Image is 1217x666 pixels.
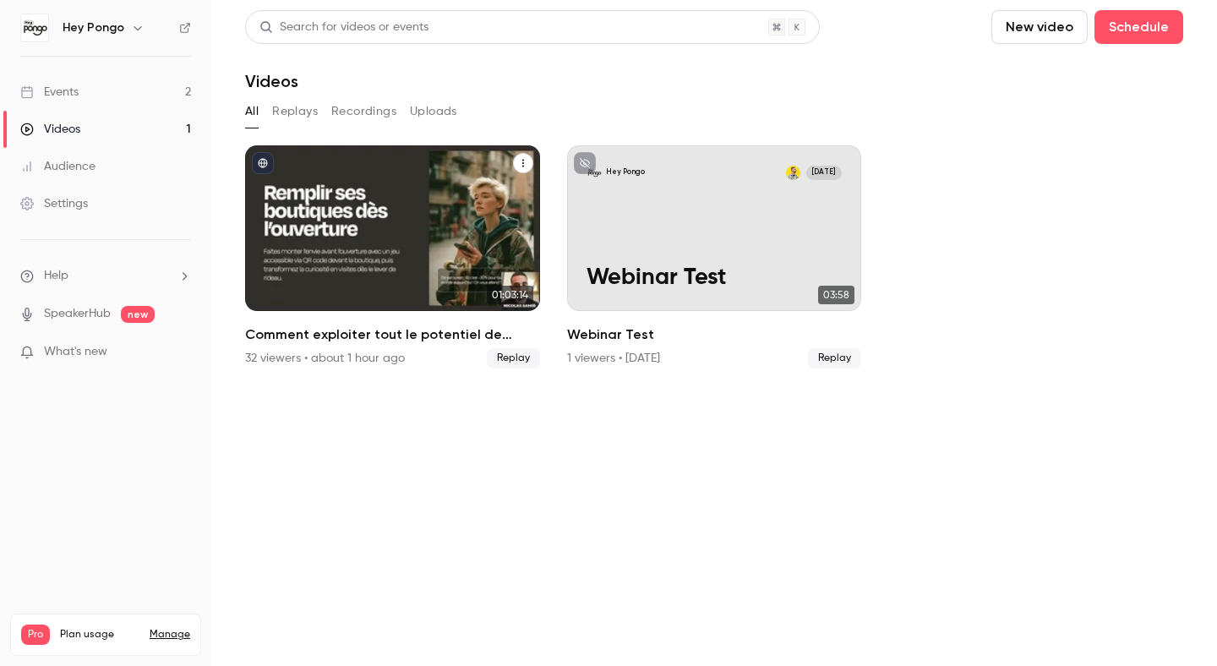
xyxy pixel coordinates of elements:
[20,121,80,138] div: Videos
[20,158,96,175] div: Audience
[567,350,660,367] div: 1 viewers • [DATE]
[808,348,861,368] span: Replay
[245,325,540,345] h2: Comment exploiter tout le potentiel de Pongo pour générer plus de revenus ?
[245,10,1183,656] section: Videos
[786,166,800,180] img: Nicolas Samir
[487,286,533,304] span: 01:03:14
[331,98,396,125] button: Recordings
[567,325,862,345] h2: Webinar Test
[806,166,842,180] span: [DATE]
[245,145,1183,368] ul: Videos
[44,267,68,285] span: Help
[410,98,457,125] button: Uploads
[20,84,79,101] div: Events
[20,195,88,212] div: Settings
[245,350,405,367] div: 32 viewers • about 1 hour ago
[272,98,318,125] button: Replays
[259,19,428,36] div: Search for videos or events
[44,305,111,323] a: SpeakerHub
[21,625,50,645] span: Pro
[60,628,139,641] span: Plan usage
[21,14,48,41] img: Hey Pongo
[44,343,107,361] span: What's new
[587,265,842,292] p: Webinar Test
[487,348,540,368] span: Replay
[991,10,1088,44] button: New video
[574,152,596,174] button: unpublished
[245,145,540,368] li: Comment exploiter tout le potentiel de Pongo pour générer plus de revenus ?
[818,286,854,304] span: 03:58
[245,71,298,91] h1: Videos
[245,98,259,125] button: All
[150,628,190,641] a: Manage
[606,167,645,177] p: Hey Pongo
[245,145,540,368] a: 01:03:14Comment exploiter tout le potentiel de Pongo pour générer plus de revenus ?32 viewers • a...
[1094,10,1183,44] button: Schedule
[567,145,862,368] li: Webinar Test
[252,152,274,174] button: published
[63,19,124,36] h6: Hey Pongo
[121,306,155,323] span: new
[20,267,191,285] li: help-dropdown-opener
[567,145,862,368] a: Webinar TestHey PongoNicolas Samir[DATE]Webinar Test03:58Webinar Test1 viewers • [DATE]Replay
